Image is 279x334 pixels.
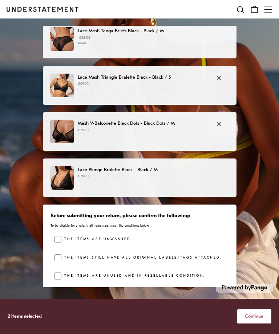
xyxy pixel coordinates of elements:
p: Lace Mesh Tanga Briefs Black - Black / M [78,27,229,35]
p: €79.00 [78,174,229,180]
a: Pango [251,285,267,291]
p: Mesh V-Balconette Black Dots - Black Dots / M [78,120,209,127]
strike: €31.20 [78,42,86,45]
img: lace-plunge-bralette-black-3.jpg [50,166,74,190]
h3: Before submitting your return, please confirm the following: [50,213,228,220]
p: Powered by [216,284,273,293]
img: SABO-BRA-015-lace-mesh-triangle-bralette-black.jpg [50,74,74,97]
label: The items are unwashed. [61,236,132,243]
label: The items are unused and in resellable condition. [61,272,205,280]
p: €28.08 [78,35,229,46]
img: MeshV-BalconetteBlackDotsDOTS-BRA-0287.jpg [50,120,74,143]
a: Understatement Homepage [6,7,79,12]
p: Lace Mesh Triangle Bralette Black - Black / S [78,74,209,81]
p: €75.00 [78,128,209,133]
p: To be eligible for a return, all items must meet the conditions below. [50,223,228,228]
img: 68_fd1828e4-0362-460e-b527-73a36b6eb2bf.jpg [50,27,74,51]
p: Lace Plunge Bralette Black - Black / M [78,166,229,174]
label: The items still have all original labels/tags attached. [61,254,221,261]
p: €69.00 [78,81,209,87]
